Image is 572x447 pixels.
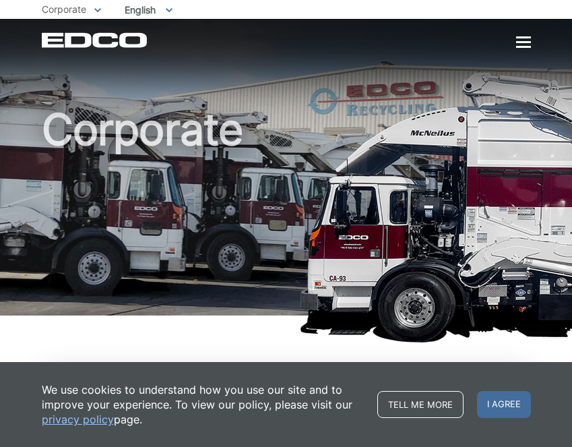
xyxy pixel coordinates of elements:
a: EDCD logo. Return to the homepage. [42,32,149,48]
a: privacy policy [42,412,114,427]
p: We use cookies to understand how you use our site and to improve your experience. To view our pol... [42,382,364,427]
h1: Corporate [42,108,531,322]
a: Tell me more [377,391,464,418]
span: Corporate [42,3,86,15]
span: I agree [477,391,531,418]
